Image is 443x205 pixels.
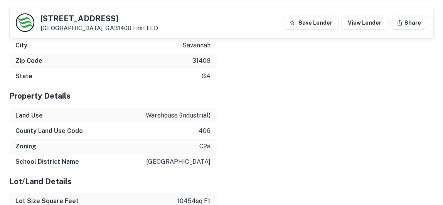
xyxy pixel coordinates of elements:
[15,126,83,136] h6: County Land Use Code
[202,72,211,81] p: ga
[200,142,211,151] p: c2a
[15,142,36,151] h6: Zoning
[9,90,217,102] h5: Property Details
[133,25,158,31] a: First FED
[342,16,387,30] a: View Lender
[283,16,339,30] button: Save Lender
[404,143,443,180] iframe: Chat Widget
[40,15,158,22] h5: [STREET_ADDRESS]
[15,41,27,50] h6: City
[9,176,217,187] h5: Lot/Land Details
[183,41,211,50] p: savannah
[146,111,211,120] p: warehouse (industrial)
[199,126,211,136] p: 406
[147,157,211,166] p: [GEOGRAPHIC_DATA]
[193,56,211,66] p: 31408
[391,16,427,30] button: Share
[15,72,32,81] h6: State
[40,25,158,32] p: [GEOGRAPHIC_DATA], GA31408
[15,157,79,166] h6: School District Name
[15,56,42,66] h6: Zip Code
[15,111,43,120] h6: Land Use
